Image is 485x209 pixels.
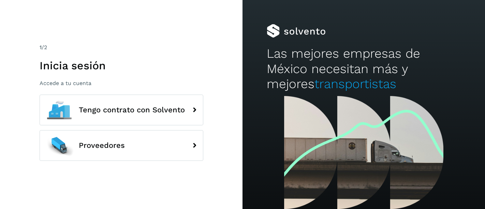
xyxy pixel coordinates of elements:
[40,59,203,72] h1: Inicia sesión
[79,141,125,150] span: Proveedores
[40,130,203,161] button: Proveedores
[40,44,42,51] span: 1
[314,76,396,91] span: transportistas
[40,95,203,125] button: Tengo contrato con Solvento
[267,46,461,92] h2: Las mejores empresas de México necesitan más y mejores
[40,80,203,86] p: Accede a tu cuenta
[40,43,203,52] div: /2
[79,106,185,114] span: Tengo contrato con Solvento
